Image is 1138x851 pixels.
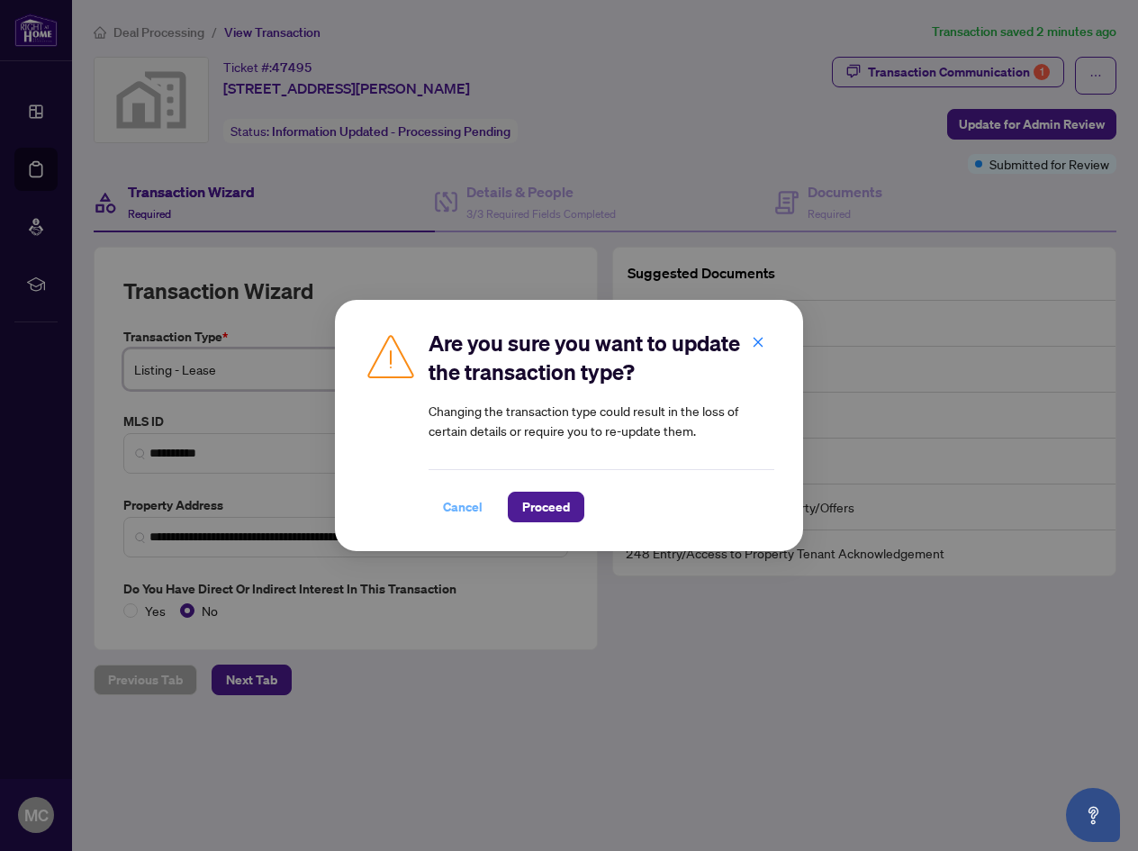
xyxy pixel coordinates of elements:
button: Open asap [1066,788,1120,842]
span: Proceed [522,493,570,521]
h2: Are you sure you want to update the transaction type? [429,329,774,386]
span: Cancel [443,493,483,521]
img: Caution Img [364,329,418,383]
button: Cancel [429,492,497,522]
span: close [752,336,764,349]
article: Changing the transaction type could result in the loss of certain details or require you to re-up... [429,401,774,440]
button: Proceed [508,492,584,522]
